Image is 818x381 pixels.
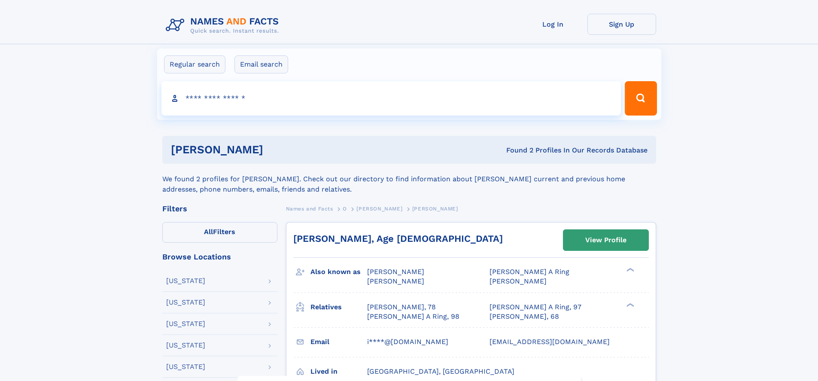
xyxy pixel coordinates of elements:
div: [US_STATE] [166,277,205,284]
h3: Also known as [310,265,367,279]
div: Browse Locations [162,253,277,261]
input: search input [161,81,621,116]
button: Search Button [625,81,657,116]
a: [PERSON_NAME] A Ring, 97 [490,302,581,312]
div: [US_STATE] [166,299,205,306]
div: We found 2 profiles for [PERSON_NAME]. Check out our directory to find information about [PERSON_... [162,164,656,195]
a: Log In [519,14,587,35]
span: [EMAIL_ADDRESS][DOMAIN_NAME] [490,338,610,346]
div: Found 2 Profiles In Our Records Database [385,146,648,155]
a: [PERSON_NAME], Age [DEMOGRAPHIC_DATA] [293,233,503,244]
a: [PERSON_NAME], 78 [367,302,436,312]
a: Sign Up [587,14,656,35]
h3: Email [310,335,367,349]
a: Names and Facts [286,203,333,214]
span: [PERSON_NAME] [356,206,402,212]
div: [US_STATE] [166,342,205,349]
div: ❯ [624,267,635,273]
a: O [343,203,347,214]
label: Filters [162,222,277,243]
a: [PERSON_NAME], 68 [490,312,559,321]
label: Regular search [164,55,225,73]
h3: Lived in [310,364,367,379]
div: [US_STATE] [166,363,205,370]
a: [PERSON_NAME] A Ring, 98 [367,312,459,321]
div: ❯ [624,302,635,308]
label: Email search [234,55,288,73]
a: [PERSON_NAME] [356,203,402,214]
span: [PERSON_NAME] [367,277,424,285]
span: [GEOGRAPHIC_DATA], [GEOGRAPHIC_DATA] [367,367,514,375]
img: Logo Names and Facts [162,14,286,37]
span: [PERSON_NAME] [367,268,424,276]
div: [US_STATE] [166,320,205,327]
h1: [PERSON_NAME] [171,144,385,155]
h3: Relatives [310,300,367,314]
span: [PERSON_NAME] A Ring [490,268,569,276]
span: O [343,206,347,212]
span: All [204,228,213,236]
span: [PERSON_NAME] [490,277,547,285]
a: View Profile [563,230,648,250]
div: View Profile [585,230,626,250]
div: Filters [162,205,277,213]
span: [PERSON_NAME] [412,206,458,212]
